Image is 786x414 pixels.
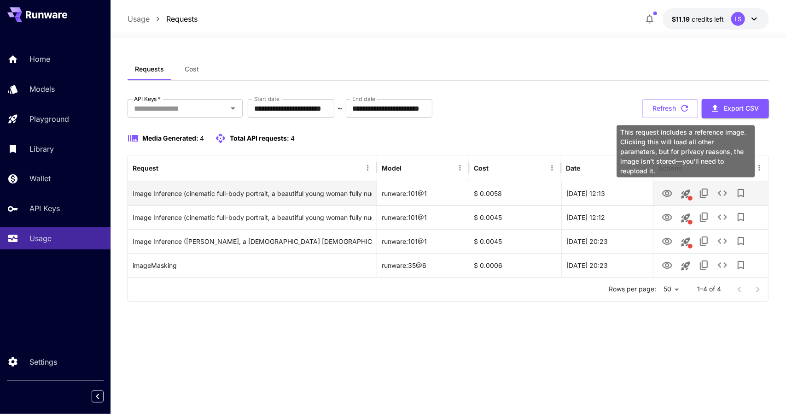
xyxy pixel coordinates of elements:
button: Copy TaskUUID [695,256,713,274]
button: Sort [159,161,172,174]
div: 21 Sep, 2025 20:23 [561,253,653,277]
div: runware:101@1 [377,229,469,253]
span: Requests [135,65,164,73]
button: Open [227,102,239,115]
button: View [658,183,676,202]
div: runware:101@1 [377,205,469,229]
div: 22 Sep, 2025 12:12 [561,205,653,229]
p: Usage [29,233,52,244]
button: Export CSV [702,99,769,118]
p: Settings [29,356,57,367]
div: $ 0.0045 [469,205,561,229]
span: credits left [692,15,724,23]
div: 22 Sep, 2025 12:13 [561,181,653,205]
p: API Keys [29,203,60,214]
div: $ 0.0006 [469,253,561,277]
nav: breadcrumb [128,13,198,24]
label: End date [352,95,375,103]
div: This request includes a reference image. Clicking this will load all other parameters, but for pr... [617,125,755,177]
div: Click to copy prompt [133,230,372,253]
div: Date [566,164,580,172]
label: Start date [254,95,279,103]
button: Add to library [732,184,750,202]
span: Total API requests: [230,134,289,142]
button: Refresh [642,99,698,118]
button: Menu [753,161,766,174]
button: View [658,255,676,274]
div: Click to copy prompt [133,254,372,277]
a: Requests [166,13,198,24]
div: Collapse sidebar [99,388,111,405]
button: See details [713,184,732,202]
span: 4 [200,134,204,142]
div: Click to copy prompt [133,206,372,229]
button: Collapse sidebar [92,390,104,402]
button: Menu [361,161,374,174]
div: runware:35@6 [377,253,469,277]
div: Click to copy prompt [133,182,372,205]
button: Add to library [732,256,750,274]
button: $11.1903LS [663,8,769,30]
p: Models [29,83,55,95]
p: 1–4 of 4 [697,284,721,294]
button: See details [713,256,732,274]
button: Sort [581,161,594,174]
div: Request [133,164,158,172]
button: Add to library [732,208,750,226]
button: Copy TaskUUID [695,184,713,202]
span: $11.19 [672,15,692,23]
p: Wallet [29,173,51,184]
p: ~ [338,103,343,114]
div: Cost [474,164,489,172]
button: See details [713,232,732,250]
p: Library [29,143,54,154]
label: API Keys [134,95,161,103]
span: Media Generated: [142,134,198,142]
p: Playground [29,113,69,124]
button: View [658,207,676,226]
button: View [658,231,676,250]
div: LS [731,12,745,26]
div: 50 [660,283,682,296]
span: Cost [185,65,199,73]
button: This request includes a reference image. Clicking this will load all other parameters, but for pr... [676,209,695,227]
div: $11.1903 [672,14,724,24]
button: This request includes a reference image. Clicking this will load all other parameters, but for pr... [676,185,695,203]
button: Sort [489,161,502,174]
button: Copy TaskUUID [695,208,713,226]
a: Usage [128,13,150,24]
button: Add to library [732,232,750,250]
button: Launch in playground [676,257,695,275]
button: This request includes a reference image. Clicking this will load all other parameters, but for pr... [676,233,695,251]
div: $ 0.0045 [469,229,561,253]
button: Menu [546,161,559,174]
div: runware:101@1 [377,181,469,205]
button: Sort [402,161,415,174]
div: Model [382,164,402,172]
div: 21 Sep, 2025 20:23 [561,229,653,253]
div: $ 0.0058 [469,181,561,205]
p: Rows per page: [609,284,656,294]
button: Menu [454,161,466,174]
span: 4 [291,134,295,142]
button: Copy TaskUUID [695,232,713,250]
button: See details [713,208,732,226]
p: Home [29,53,50,65]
